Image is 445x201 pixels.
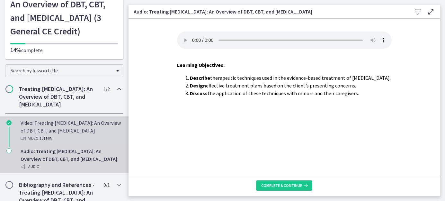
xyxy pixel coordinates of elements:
div: Video [21,134,121,142]
li: therapeutic techniques used in the evidence-based treatment of [MEDICAL_DATA]. [190,74,392,82]
h3: Audio: Treating [MEDICAL_DATA]: An Overview of DBT, CBT, and [MEDICAL_DATA] [134,8,401,15]
strong: Design [190,82,206,89]
button: Complete & continue [256,180,312,191]
li: the application of these techniques with minors and their caregivers. [190,89,392,97]
span: 1 / 2 [103,85,110,93]
span: 0 / 1 [103,181,110,189]
span: Complete & continue [261,183,302,188]
div: Video: Treating [MEDICAL_DATA]: An Overview of DBT, CBT, and [MEDICAL_DATA] [21,119,121,142]
span: Learning Objectives: [177,62,225,68]
div: Audio [21,163,121,170]
span: · 151 min [39,134,52,142]
strong: Discuss [190,90,208,96]
div: Audio: Treating [MEDICAL_DATA]: An Overview of DBT, CBT, and [MEDICAL_DATA] [21,147,121,170]
strong: Describe [190,75,210,81]
span: Search by lesson title [11,67,113,74]
p: complete [10,46,118,54]
h2: Treating [MEDICAL_DATA]: An Overview of DBT, CBT, and [MEDICAL_DATA] [19,85,97,108]
span: 14% [10,46,21,54]
li: effective treatment plans based on the client’s presenting concerns. [190,82,392,89]
i: Completed [6,120,12,125]
div: Search by lesson title [5,64,123,77]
